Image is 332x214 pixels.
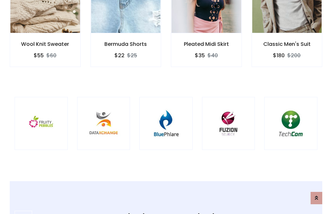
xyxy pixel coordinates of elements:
[91,41,161,47] h6: Bermuda Shorts
[273,52,285,59] h6: $180
[34,52,44,59] h6: $55
[46,52,56,59] del: $60
[10,41,80,47] h6: Wool Knit Sweater
[207,52,218,59] del: $40
[127,52,137,59] del: $25
[171,41,242,47] h6: Pleated Midi Skirt
[195,52,205,59] h6: $35
[287,52,301,59] del: $200
[114,52,124,59] h6: $22
[252,41,322,47] h6: Classic Men's Suit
